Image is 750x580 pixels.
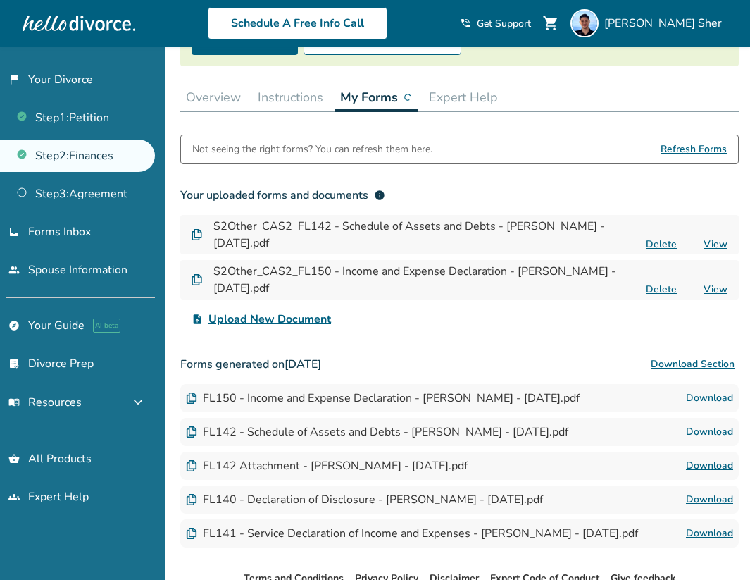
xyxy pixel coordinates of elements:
[423,83,504,111] button: Expert Help
[180,187,385,204] div: Your uploaded forms and documents
[130,394,146,411] span: expand_more
[208,311,331,328] span: Upload New Document
[661,135,727,163] span: Refresh Forms
[460,18,471,29] span: phone_in_talk
[335,83,418,112] button: My Forms
[213,263,636,297] h4: S2Other_CAS2_FL150 - Income and Expense Declaration - [PERSON_NAME] - [DATE].pdf
[180,83,246,111] button: Overview
[186,494,197,505] img: Document
[192,314,203,325] span: upload_file
[686,457,733,474] a: Download
[8,358,20,369] span: list_alt_check
[8,453,20,464] span: shopping_basket
[542,15,559,32] span: shopping_cart
[477,17,531,30] span: Get Support
[186,426,197,438] img: Document
[192,274,202,285] img: Document
[8,226,20,237] span: inbox
[252,83,329,111] button: Instructions
[186,458,468,474] div: FL142 Attachment - [PERSON_NAME] - [DATE].pdf
[186,393,197,404] img: Document
[192,229,202,240] img: Document
[93,319,120,333] span: AI beta
[8,74,20,85] span: flag_2
[186,492,543,507] div: FL140 - Declaration of Disclosure - [PERSON_NAME] - [DATE].pdf
[208,7,387,39] a: Schedule A Free Info Call
[186,460,197,471] img: Document
[570,9,599,37] img: Omar Sher
[404,93,412,101] img: ...
[642,282,681,297] button: Delete
[180,350,739,378] h3: Forms generated on [DATE]
[8,264,20,276] span: people
[642,237,681,252] button: Delete
[186,526,638,541] div: FL141 - Service Declaration of Income and Expenses - [PERSON_NAME] - [DATE].pdf
[8,320,20,331] span: explore
[686,491,733,508] a: Download
[192,135,432,163] div: Not seeing the right forms? You can refresh them here.
[374,190,385,201] span: info
[8,395,82,410] span: Resources
[704,237,727,251] a: View
[186,390,580,406] div: FL150 - Income and Expense Declaration - [PERSON_NAME] - [DATE].pdf
[646,350,739,378] button: Download Section
[213,218,636,252] h4: S2Other_CAS2_FL142 - Schedule of Assets and Debts - [PERSON_NAME] - [DATE].pdf
[686,390,733,407] a: Download
[686,424,733,440] a: Download
[704,283,727,296] a: View
[8,397,20,408] span: menu_book
[186,424,568,440] div: FL142 - Schedule of Assets and Debts - [PERSON_NAME] - [DATE].pdf
[604,16,727,31] span: [PERSON_NAME] Sher
[186,528,197,539] img: Document
[8,491,20,502] span: groups
[680,512,750,580] iframe: Chat Widget
[460,17,531,30] a: phone_in_talkGet Support
[28,224,91,240] span: Forms Inbox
